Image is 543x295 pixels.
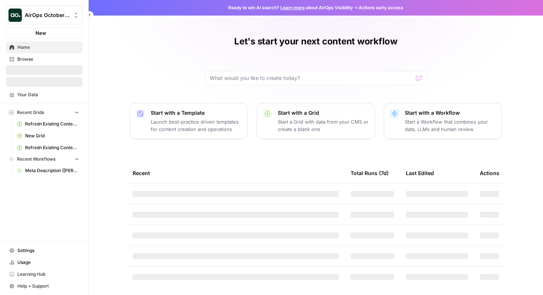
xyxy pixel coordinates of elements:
[278,109,369,117] p: Start with a Grid
[6,89,82,101] a: Your Data
[6,53,82,65] a: Browse
[17,56,79,63] span: Browse
[17,259,79,266] span: Usage
[17,91,79,98] span: Your Data
[17,109,44,116] span: Recent Grids
[278,118,369,133] p: Start a Grid with data from your CMS or create a blank one
[17,156,55,162] span: Recent Workflows
[35,29,46,37] span: New
[130,103,248,139] button: Start with a TemplateLaunch best-practice driven templates for content creation and operations
[6,154,82,165] button: Recent Workflows
[257,103,375,139] button: Start with a GridStart a Grid with data from your CMS or create a blank one
[14,165,82,177] a: Meta Description ([PERSON_NAME])
[14,130,82,142] a: New Grid
[384,103,502,139] button: Start with a WorkflowStart a Workflow that combines your data, LLMs and human review
[6,6,82,24] button: Workspace: AirOps October Cohort
[280,5,305,10] a: Learn more
[25,167,79,174] span: Meta Description ([PERSON_NAME])
[25,11,69,19] span: AirOps October Cohort
[6,257,82,268] a: Usage
[17,44,79,51] span: Home
[359,4,403,11] span: Actions early access
[234,36,397,47] h1: Let's start your next content workflow
[14,142,82,154] a: Refresh Existing Content (2)
[6,41,82,53] a: Home
[210,74,413,82] input: What would you like to create today?
[25,133,79,139] span: New Grid
[6,280,82,292] button: Help + Support
[25,144,79,151] span: Refresh Existing Content (2)
[8,9,22,22] img: AirOps October Cohort Logo
[151,109,242,117] p: Start with a Template
[151,118,242,133] p: Launch best-practice driven templates for content creation and operations
[133,163,339,183] div: Recent
[228,4,353,11] span: Ready to win AI search? about AirOps Visibility
[6,107,82,118] button: Recent Grids
[351,163,389,183] div: Total Runs (7d)
[14,118,82,130] a: Refresh Existing Content (1)
[405,109,496,117] p: Start with a Workflow
[6,245,82,257] a: Settings
[25,121,79,127] span: Refresh Existing Content (1)
[17,247,79,254] span: Settings
[17,271,79,278] span: Learning Hub
[406,163,434,183] div: Last Edited
[480,163,499,183] div: Actions
[17,283,79,289] span: Help + Support
[6,268,82,280] a: Learning Hub
[405,118,496,133] p: Start a Workflow that combines your data, LLMs and human review
[6,27,82,38] button: New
